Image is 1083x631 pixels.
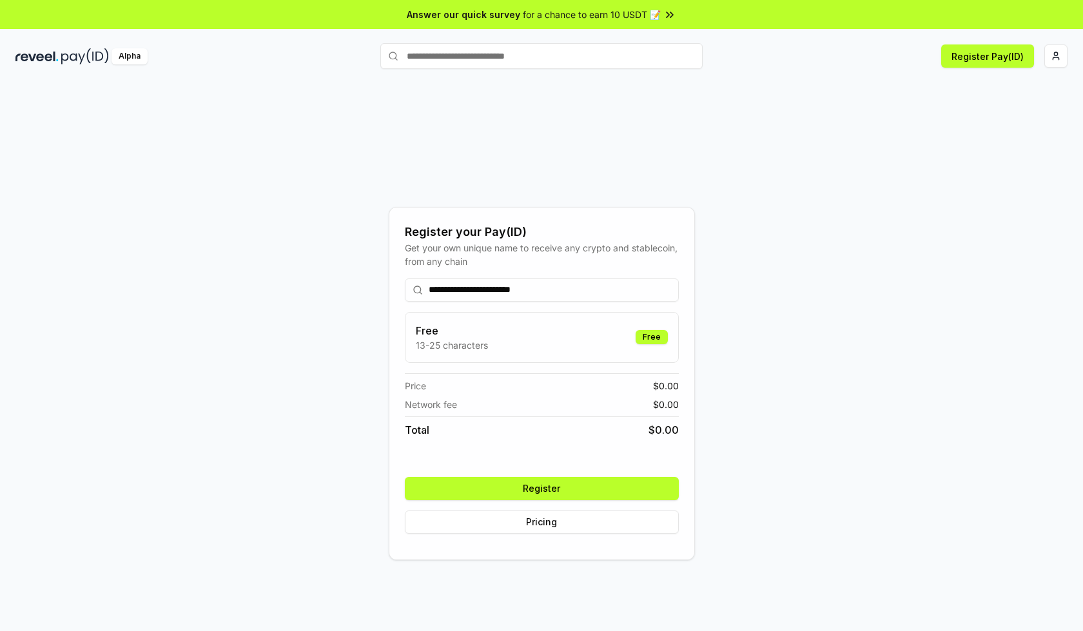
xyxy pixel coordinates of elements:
span: for a chance to earn 10 USDT 📝 [523,8,661,21]
div: Get your own unique name to receive any crypto and stablecoin, from any chain [405,241,679,268]
h3: Free [416,323,488,338]
span: Total [405,422,429,438]
span: Price [405,379,426,393]
div: Register your Pay(ID) [405,223,679,241]
span: $ 0.00 [653,398,679,411]
button: Register Pay(ID) [941,44,1034,68]
span: $ 0.00 [649,422,679,438]
span: Network fee [405,398,457,411]
div: Alpha [112,48,148,64]
span: $ 0.00 [653,379,679,393]
img: pay_id [61,48,109,64]
p: 13-25 characters [416,338,488,352]
button: Register [405,477,679,500]
span: Answer our quick survey [407,8,520,21]
img: reveel_dark [15,48,59,64]
button: Pricing [405,510,679,534]
div: Free [636,330,668,344]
